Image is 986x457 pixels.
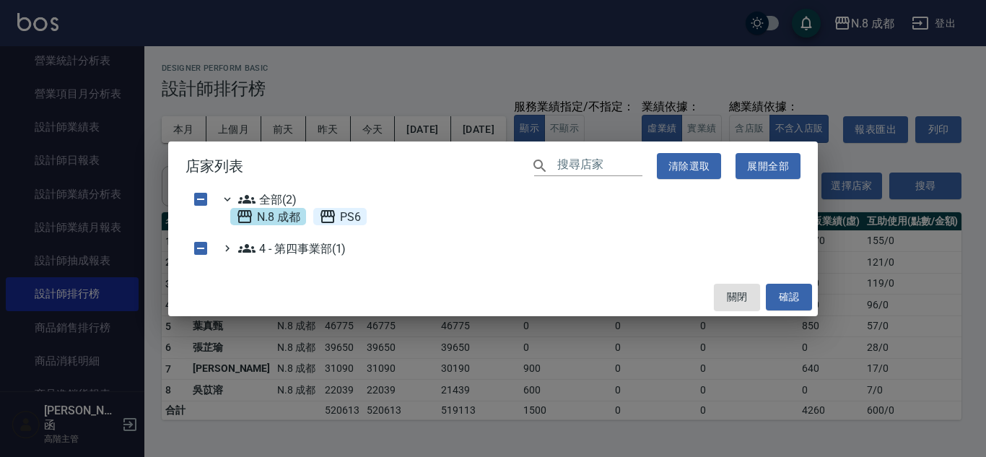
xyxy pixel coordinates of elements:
span: N.8 成都 [236,208,300,225]
button: 展開全部 [736,153,800,180]
input: 搜尋店家 [557,155,642,176]
button: 關閉 [714,284,760,310]
h2: 店家列表 [168,142,818,191]
button: 清除選取 [657,153,722,180]
span: 全部(2) [238,191,297,208]
span: PS6 [319,208,361,225]
span: 4 - 第四事業部(1) [238,240,346,257]
button: 確認 [766,284,812,310]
